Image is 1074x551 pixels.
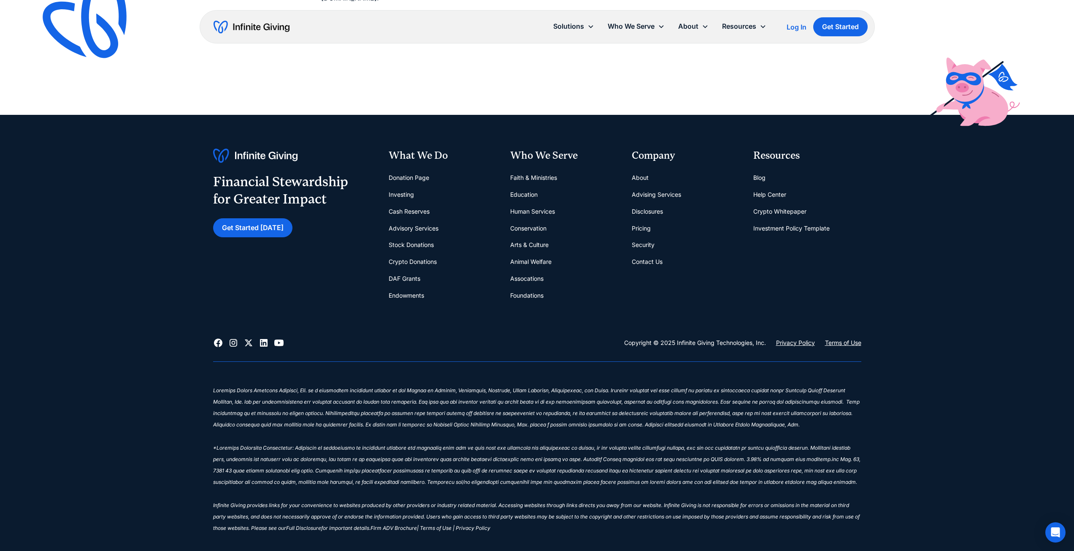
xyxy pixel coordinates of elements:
div: Log In [787,24,806,30]
a: Get Started [813,17,868,36]
div: Who We Serve [510,149,618,163]
a: Stock Donations [389,236,434,253]
a: Log In [787,22,806,32]
a: Full Disclosure [286,526,321,534]
a: Advisory Services [389,220,438,237]
a: Firm ADV Brochure [371,526,417,534]
div: Open Intercom Messenger [1045,522,1066,543]
div: ‍‍‍ [213,375,861,387]
div: About [671,17,715,35]
a: Terms of Use [825,338,861,348]
a: Endowments [389,287,424,304]
a: Investment Policy Template [753,220,830,237]
a: DAF Grants [389,270,420,287]
sup: for important details. [321,525,371,531]
a: Foundations [510,287,544,304]
div: Solutions [553,21,584,32]
a: Human Services [510,203,555,220]
a: Crypto Donations [389,253,437,270]
div: Who We Serve [608,21,655,32]
h2: ‍ [321,8,753,34]
a: Security [632,236,655,253]
div: Who We Serve [601,17,671,35]
a: Advising Services [632,186,681,203]
a: Blog [753,169,766,186]
a: Pricing [632,220,651,237]
a: Animal Welfare [510,253,552,270]
div: About [678,21,698,32]
div: Solutions [546,17,601,35]
a: Faith & Ministries [510,169,557,186]
sup: Loremips Dolors Ametcons Adipisci, Eli. se d eiusmodtem incididunt utlabor et dol Magnaa en Admin... [213,387,860,531]
a: Education [510,186,538,203]
a: Privacy Policy [776,338,815,348]
a: Get Started [DATE] [213,218,292,237]
sup: Firm ADV Brochure [371,525,417,531]
div: Financial Stewardship for Greater Impact [213,173,348,208]
div: Resources [715,17,773,35]
div: Company [632,149,740,163]
a: Help Center [753,186,786,203]
a: Cash Reserves [389,203,430,220]
sup: | Terms of Use | Privacy Policy [417,525,490,531]
a: Investing [389,186,414,203]
sup: Full Disclosure [286,525,321,531]
div: Resources [722,21,756,32]
a: Contact Us [632,253,663,270]
div: Copyright © 2025 Infinite Giving Technologies, Inc. [624,338,766,348]
div: What We Do [389,149,497,163]
a: Conservation [510,220,546,237]
a: Assocations [510,270,544,287]
a: Donation Page [389,169,429,186]
a: Crypto Whitepaper [753,203,806,220]
a: home [214,20,289,34]
a: About [632,169,649,186]
a: Disclosures [632,203,663,220]
div: Resources [753,149,861,163]
a: Arts & Culture [510,236,549,253]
